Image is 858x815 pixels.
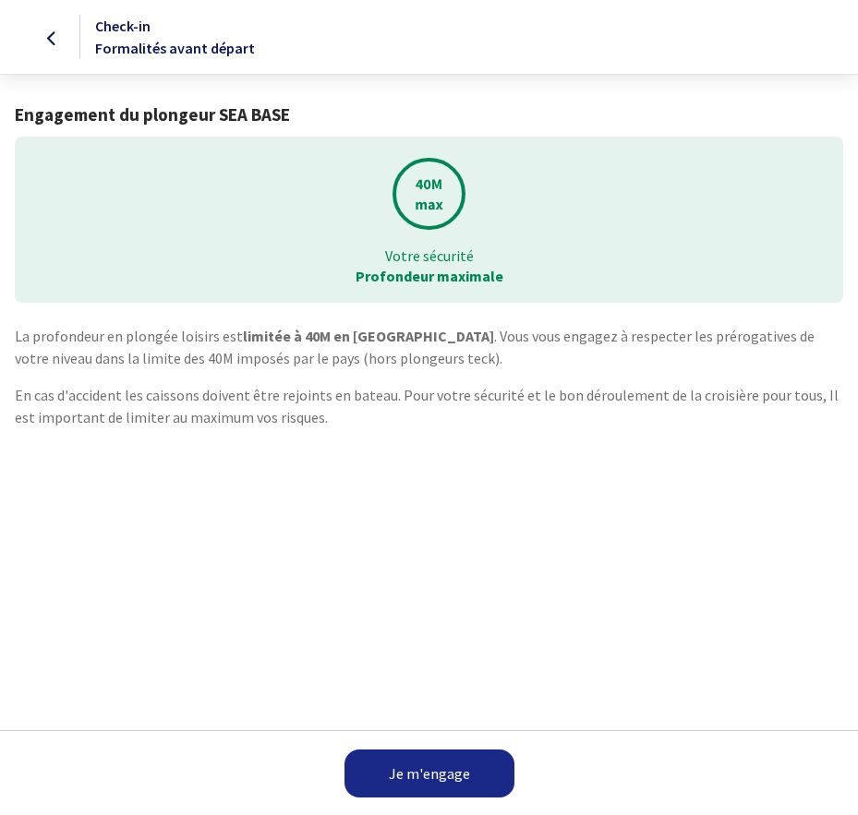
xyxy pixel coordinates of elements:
[15,384,843,428] p: En cas d'accident les caissons doivent être rejoints en bateau. Pour votre sécurité et le bon dér...
[243,327,494,345] strong: limitée à 40M en [GEOGRAPHIC_DATA]
[95,17,255,57] span: Check-in Formalités avant départ
[344,749,514,797] a: Je m'engage
[15,104,843,126] h1: Engagement du plongeur SEA BASE
[15,325,843,369] p: La profondeur en plongée loisirs est . Vous vous engagez à respecter les prérogatives de votre ni...
[28,246,830,266] p: Votre sécurité
[356,267,503,285] strong: Profondeur maximale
